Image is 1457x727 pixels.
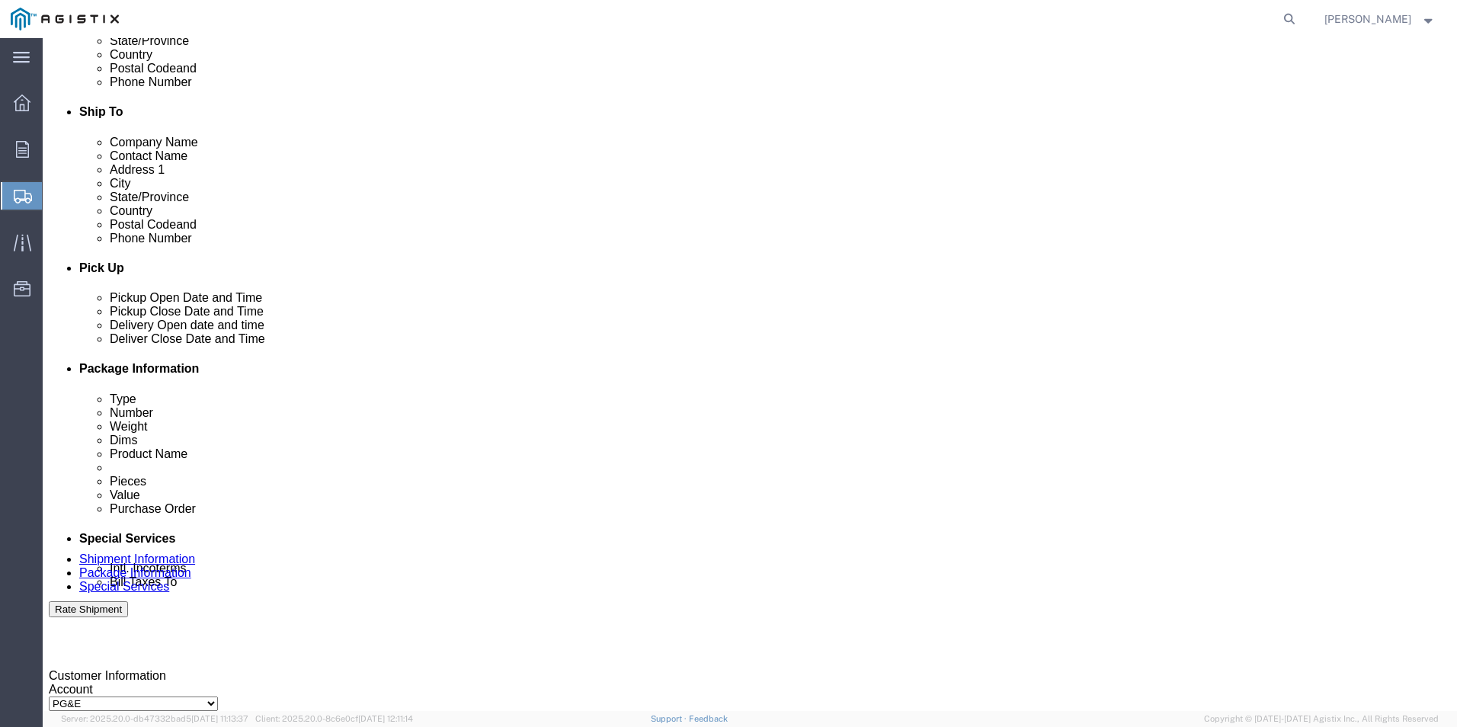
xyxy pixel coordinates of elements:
span: [DATE] 11:13:37 [191,714,248,723]
span: Client: 2025.20.0-8c6e0cf [255,714,413,723]
a: Support [651,714,689,723]
a: Feedback [689,714,728,723]
span: Server: 2025.20.0-db47332bad5 [61,714,248,723]
span: John Rubino [1324,11,1411,27]
button: [PERSON_NAME] [1324,10,1436,28]
span: [DATE] 12:11:14 [358,714,413,723]
span: Copyright © [DATE]-[DATE] Agistix Inc., All Rights Reserved [1204,713,1439,725]
iframe: FS Legacy Container [43,38,1457,711]
img: logo [11,8,119,30]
